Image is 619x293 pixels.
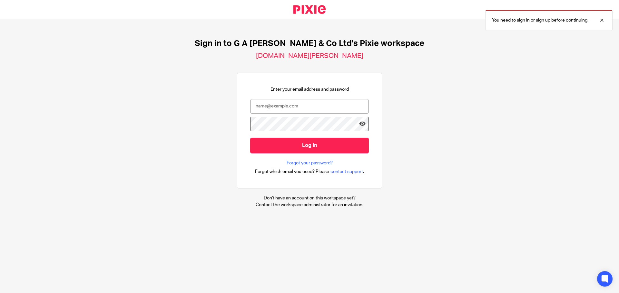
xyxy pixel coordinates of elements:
[195,39,424,49] h1: Sign in to G A [PERSON_NAME] & Co Ltd's Pixie workspace
[255,169,329,175] span: Forgot which email you used? Please
[492,17,588,23] p: You need to sign in or sign up before continuing.
[256,52,363,60] h2: [DOMAIN_NAME][PERSON_NAME]
[287,160,333,166] a: Forgot your password?
[255,168,364,175] div: .
[256,195,363,201] p: Don't have an account on this workspace yet?
[330,169,363,175] span: contact support
[250,99,369,114] input: name@example.com
[250,138,369,153] input: Log in
[270,86,349,93] p: Enter your email address and password
[256,202,363,208] p: Contact the workspace administrator for an invitation.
